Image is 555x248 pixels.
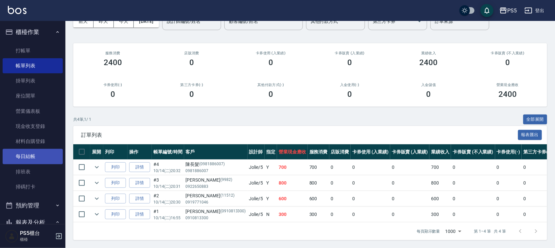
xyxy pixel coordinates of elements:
[451,175,495,191] td: 0
[73,15,94,27] button: 前天
[351,175,390,191] td: 0
[351,191,390,206] td: 0
[318,51,382,55] h2: 卡券販賣 (入業績)
[429,207,451,222] td: 300
[186,177,246,184] div: [PERSON_NAME]
[90,144,103,160] th: 展開
[3,119,63,134] a: 現金收支登錄
[248,144,265,160] th: 設計師
[3,24,63,41] button: 櫃檯作業
[351,207,390,222] td: 0
[3,58,63,73] a: 帳單列表
[505,58,510,67] h3: 0
[429,191,451,206] td: 600
[105,162,126,172] button: 列印
[277,191,308,206] td: 600
[498,90,517,99] h3: 2400
[3,214,63,231] button: 報表及分析
[104,58,122,67] h3: 2400
[507,7,517,15] div: PS5
[152,175,184,191] td: #3
[92,209,102,219] button: expand row
[153,199,182,205] p: 10/14 (二) 20:30
[105,194,126,204] button: 列印
[426,90,431,99] h3: 0
[522,191,553,206] td: 0
[495,160,522,175] td: 0
[248,175,265,191] td: Jolie /5
[184,144,248,160] th: 客戶
[522,207,553,222] td: 0
[414,16,425,27] button: Open
[92,178,102,188] button: expand row
[495,175,522,191] td: 0
[248,207,265,222] td: Jolie /5
[3,179,63,194] a: 掃碼打卡
[451,207,495,222] td: 0
[308,191,329,206] td: 600
[114,15,134,27] button: 今天
[308,144,329,160] th: 服務消費
[495,207,522,222] td: 0
[451,191,495,206] td: 0
[186,199,246,205] p: 0919771046
[186,161,246,168] div: 陳長髮
[397,83,460,87] h2: 入金儲值
[417,228,440,234] p: 每頁顯示數量
[3,149,63,164] a: 每日結帳
[152,160,184,175] td: #4
[3,197,63,214] button: 預約管理
[3,134,63,149] a: 材料自購登錄
[443,222,464,240] div: 1000
[220,177,232,184] p: (9982)
[160,83,224,87] h2: 第三方卡券(-)
[239,83,303,87] h2: 其他付款方式(-)
[129,209,150,220] a: 詳情
[153,184,182,189] p: 10/14 (二) 20:31
[3,164,63,179] a: 排班表
[390,207,430,222] td: 0
[186,192,246,199] div: [PERSON_NAME]
[497,4,519,17] button: PS5
[111,90,115,99] h3: 0
[160,51,224,55] h2: 店販消費
[189,58,194,67] h3: 0
[186,215,246,221] p: 0910813300
[308,207,329,222] td: 300
[329,175,351,191] td: 0
[523,115,547,125] button: 全部展開
[103,144,128,160] th: 列印
[476,51,540,55] h2: 卡券販賣 (不入業績)
[390,144,430,160] th: 卡券販賣 (入業績)
[397,51,460,55] h2: 業績收入
[518,130,542,140] button: 報表匯出
[420,58,438,67] h3: 2400
[308,175,329,191] td: 800
[429,144,451,160] th: 業績收入
[129,162,150,172] a: 詳情
[429,175,451,191] td: 800
[495,191,522,206] td: 0
[248,191,265,206] td: Jolie /5
[20,237,53,242] p: 櫃檯
[308,160,329,175] td: 700
[390,160,430,175] td: 0
[265,191,277,206] td: Y
[3,43,63,58] a: 打帳單
[128,144,152,160] th: 操作
[390,191,430,206] td: 0
[73,116,91,122] p: 共 4 筆, 1 / 1
[318,83,382,87] h2: 入金使用(-)
[277,160,308,175] td: 700
[20,230,53,237] h5: PS5櫃台
[199,161,225,168] p: (0981886007)
[189,90,194,99] h3: 0
[134,15,159,27] button: [DATE]
[518,132,542,138] a: 報表匯出
[186,208,246,215] div: [PERSON_NAME]
[81,132,518,138] span: 訂單列表
[152,207,184,222] td: #1
[3,88,63,103] a: 座位開單
[152,191,184,206] td: #2
[153,215,182,221] p: 10/14 (二) 16:55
